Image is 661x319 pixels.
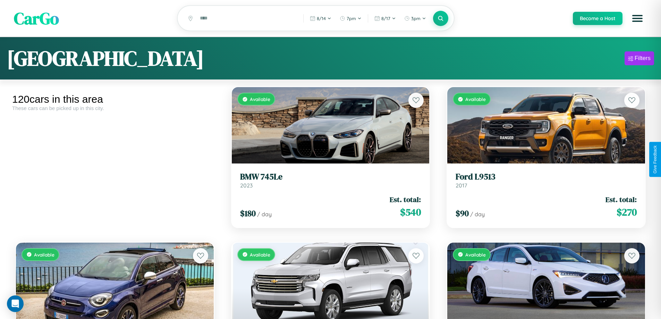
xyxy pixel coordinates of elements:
[390,194,421,204] span: Est. total:
[250,252,270,258] span: Available
[12,105,218,111] div: These cars can be picked up in this city.
[336,13,365,24] button: 7pm
[411,16,421,21] span: 3pm
[7,44,204,73] h1: [GEOGRAPHIC_DATA]
[7,295,24,312] div: Open Intercom Messenger
[401,13,430,24] button: 3pm
[628,9,647,28] button: Open menu
[465,96,486,102] span: Available
[456,182,467,189] span: 2017
[257,211,272,218] span: / day
[34,252,54,258] span: Available
[371,13,399,24] button: 8/17
[400,205,421,219] span: $ 540
[306,13,335,24] button: 8/14
[456,172,637,182] h3: Ford L9513
[653,145,658,174] div: Give Feedback
[240,182,253,189] span: 2023
[14,7,59,30] span: CarGo
[240,208,256,219] span: $ 180
[12,93,218,105] div: 120 cars in this area
[635,55,651,62] div: Filters
[240,172,421,189] a: BMW 745Le2023
[625,51,654,65] button: Filters
[456,208,469,219] span: $ 90
[347,16,356,21] span: 7pm
[317,16,326,21] span: 8 / 14
[381,16,390,21] span: 8 / 17
[605,194,637,204] span: Est. total:
[617,205,637,219] span: $ 270
[240,172,421,182] h3: BMW 745Le
[573,12,622,25] button: Become a Host
[470,211,485,218] span: / day
[465,252,486,258] span: Available
[250,96,270,102] span: Available
[456,172,637,189] a: Ford L95132017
